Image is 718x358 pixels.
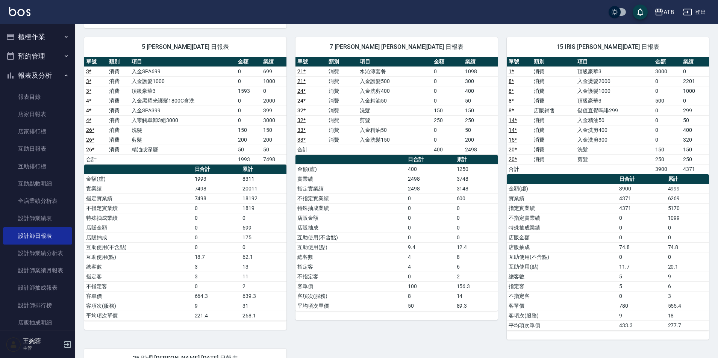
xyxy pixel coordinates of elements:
[3,210,72,227] a: 設計師業績表
[327,125,358,135] td: 消費
[507,203,617,213] td: 指定實業績
[358,96,432,106] td: 入金精油50
[9,7,30,16] img: Logo
[23,337,61,345] h5: 王婉蓉
[653,106,681,115] td: 0
[130,66,236,76] td: 入金SPA699
[3,88,72,106] a: 報表目錄
[327,86,358,96] td: 消費
[130,86,236,96] td: 頂級豪華3
[406,301,455,311] td: 50
[236,154,261,164] td: 1993
[463,86,498,96] td: 400
[432,66,463,76] td: 0
[193,203,241,213] td: 0
[653,86,681,96] td: 0
[617,233,666,242] td: 0
[653,145,681,154] td: 150
[236,76,261,86] td: 0
[261,145,286,154] td: 50
[295,203,406,213] td: 特殊抽成業績
[193,174,241,184] td: 1993
[455,193,498,203] td: 600
[241,262,286,272] td: 13
[666,281,709,291] td: 6
[358,125,432,135] td: 入金精油50
[236,86,261,96] td: 1593
[455,184,498,193] td: 3148
[432,57,463,67] th: 金額
[507,301,617,311] td: 客單價
[507,57,709,174] table: a dense table
[666,262,709,272] td: 20.1
[681,154,709,164] td: 250
[241,233,286,242] td: 175
[617,193,666,203] td: 4371
[84,57,107,67] th: 單號
[107,145,130,154] td: 消費
[463,115,498,125] td: 250
[432,86,463,96] td: 0
[295,193,406,203] td: 不指定實業績
[261,115,286,125] td: 3000
[507,57,532,67] th: 單號
[107,96,130,106] td: 消費
[507,184,617,193] td: 金額(虛)
[617,262,666,272] td: 11.7
[295,174,406,184] td: 實業績
[617,203,666,213] td: 4371
[236,125,261,135] td: 150
[666,203,709,213] td: 5170
[193,301,241,311] td: 9
[681,164,709,174] td: 4371
[358,135,432,145] td: 入金洗髮150
[130,125,236,135] td: 洗髮
[576,115,653,125] td: 入金精油50
[193,193,241,203] td: 7498
[666,301,709,311] td: 555.4
[576,106,653,115] td: 儲值直覺嗎啡299
[406,203,455,213] td: 0
[84,57,286,165] table: a dense table
[236,57,261,67] th: 金額
[406,291,455,301] td: 8
[84,301,193,311] td: 客項次(服務)
[507,174,709,331] table: a dense table
[236,145,261,154] td: 50
[327,115,358,125] td: 消費
[406,164,455,174] td: 400
[241,291,286,301] td: 639.3
[463,76,498,86] td: 300
[84,213,193,223] td: 特殊抽成業績
[617,223,666,233] td: 0
[666,242,709,252] td: 74.8
[84,233,193,242] td: 店販抽成
[681,57,709,67] th: 業績
[576,66,653,76] td: 頂級豪華3
[576,76,653,86] td: 入金燙髮2000
[406,174,455,184] td: 2498
[617,184,666,193] td: 3900
[3,123,72,140] a: 店家排行榜
[432,125,463,135] td: 0
[261,106,286,115] td: 399
[84,154,107,164] td: 合計
[295,262,406,272] td: 指定客
[304,43,489,51] span: 7 [PERSON_NAME] [PERSON_NAME][DATE] 日報表
[516,43,700,51] span: 15 IRIS [PERSON_NAME][DATE] 日報表
[84,223,193,233] td: 店販金額
[532,115,576,125] td: 消費
[663,8,674,17] div: AT8
[84,291,193,301] td: 客單價
[84,165,286,321] table: a dense table
[84,281,193,291] td: 不指定客
[653,115,681,125] td: 0
[666,193,709,203] td: 6269
[358,66,432,76] td: 水沁涼套餐
[93,43,277,51] span: 5 [PERSON_NAME][DATE] 日報表
[406,184,455,193] td: 2498
[107,86,130,96] td: 消費
[406,193,455,203] td: 0
[193,213,241,223] td: 0
[236,135,261,145] td: 200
